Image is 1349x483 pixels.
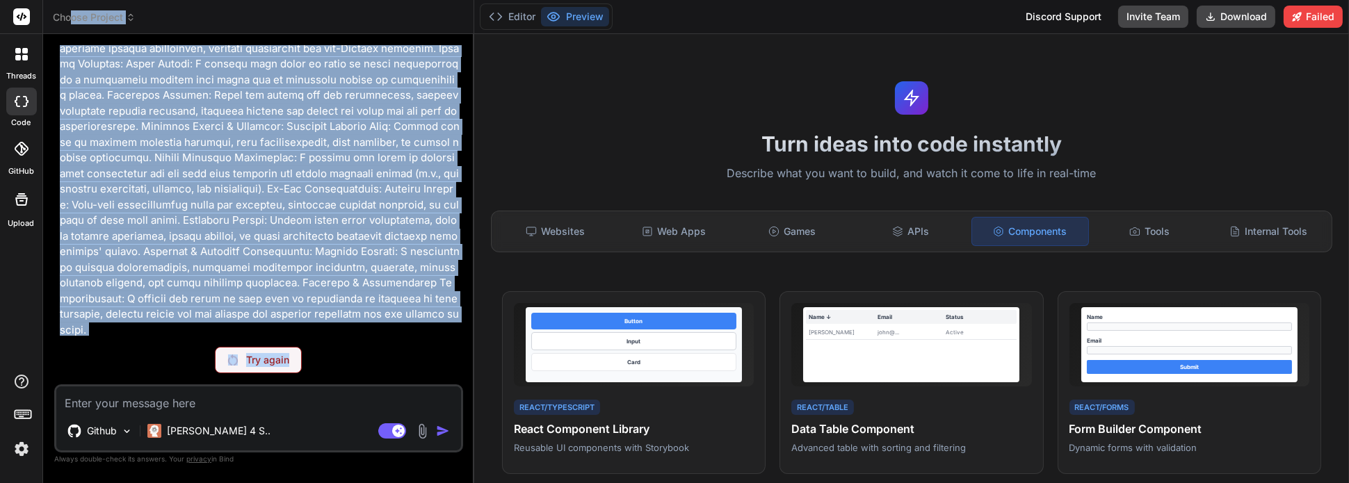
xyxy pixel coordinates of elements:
label: code [12,117,31,129]
button: Invite Team [1118,6,1188,28]
img: settings [10,437,33,461]
div: Card [531,353,736,371]
p: Github [87,424,117,438]
div: Components [971,217,1089,246]
label: GitHub [8,165,34,177]
div: Discord Support [1017,6,1110,28]
p: Reusable UI components with Storybook [514,441,754,454]
div: Web Apps [615,217,732,246]
img: icon [436,424,450,438]
label: threads [6,70,36,82]
div: Button [531,313,736,329]
div: Status [946,313,1014,321]
button: Failed [1284,6,1343,28]
img: Retry [228,354,238,366]
div: Internal Tools [1210,217,1326,246]
button: Download [1197,6,1275,28]
div: Input [531,332,736,350]
div: Tools [1092,217,1208,246]
div: APIs [853,217,969,246]
button: Preview [541,7,609,26]
span: Choose Project [53,10,136,24]
div: Email [1087,336,1292,345]
div: Name [1087,313,1292,321]
p: Try again [246,353,289,367]
div: [PERSON_NAME] [809,328,877,336]
p: Describe what you want to build, and watch it come to life in real-time [483,165,1341,183]
div: React/Forms [1069,400,1135,416]
div: React/Table [791,400,854,416]
h4: React Component Library [514,420,754,437]
h1: Turn ideas into code instantly [483,131,1341,156]
h4: Form Builder Component [1069,420,1309,437]
div: Games [734,217,850,246]
div: React/TypeScript [514,400,600,416]
div: Submit [1087,360,1292,374]
p: [PERSON_NAME] 4 S.. [167,424,270,438]
div: Name ↓ [809,313,877,321]
img: Pick Models [121,425,133,437]
p: Advanced table with sorting and filtering [791,441,1031,454]
p: Always double-check its answers. Your in Bind [54,452,463,466]
img: attachment [414,423,430,439]
img: Claude 4 Sonnet [147,424,161,438]
button: Editor [483,7,541,26]
div: Websites [497,217,613,246]
div: Active [946,328,1014,336]
h4: Data Table Component [791,420,1031,437]
p: Dynamic forms with validation [1069,441,1309,454]
label: Upload [8,218,35,229]
span: privacy [186,455,211,463]
div: john@... [878,328,946,336]
div: Email [878,313,946,321]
